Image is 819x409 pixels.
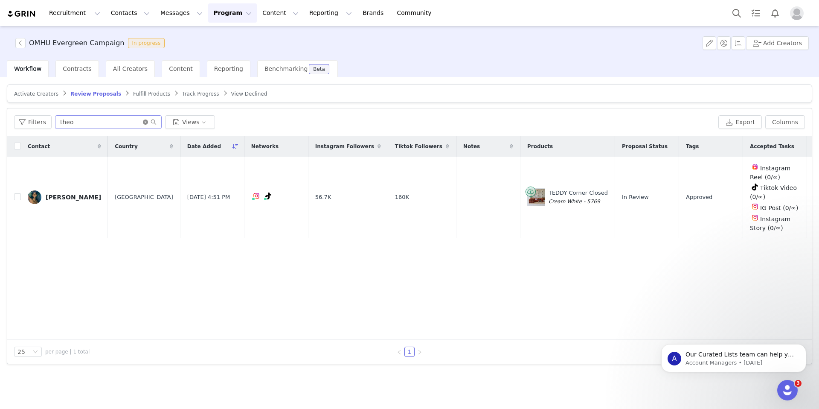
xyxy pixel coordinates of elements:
[128,38,165,48] span: In progress
[257,3,304,23] button: Content
[417,350,422,355] i: icon: right
[63,65,92,72] span: Contracts
[45,348,90,356] span: per page | 1 total
[28,190,41,204] img: 17e97c3f-6281-485d-94d8-ecfabcecdcd5.jpg
[777,380,798,400] iframe: Intercom live chat
[622,193,649,202] span: In Review
[463,143,480,150] span: Notes
[15,38,168,48] span: [object Object]
[28,143,50,150] span: Contact
[357,3,391,23] a: Brands
[686,143,699,150] span: Tags
[113,65,148,72] span: All Creators
[165,115,215,129] button: Views
[750,165,790,181] span: Instagram Reel (0/∞)
[187,143,221,150] span: Date Added
[397,350,402,355] i: icon: left
[750,184,797,200] span: Tiktok Video (0/∞)
[46,194,101,201] div: [PERSON_NAME]
[752,214,758,221] img: instagram.svg
[182,91,219,97] span: Track Progress
[106,3,155,23] button: Contacts
[33,349,38,355] i: icon: down
[415,347,425,357] li: Next Page
[315,143,374,150] span: Instagram Followers
[251,143,279,150] span: Networks
[746,36,809,50] button: Add Creators
[187,193,230,202] span: [DATE] 4:51 PM
[622,143,668,150] span: Proposal Status
[28,190,101,204] a: [PERSON_NAME]
[155,3,208,23] button: Messages
[214,65,243,72] span: Reporting
[527,143,553,150] span: Products
[55,115,162,129] input: Search...
[549,189,608,205] div: TEDDY Corner Closed
[727,3,746,23] button: Search
[405,347,414,356] a: 1
[133,91,170,97] span: Fulfill Products
[394,347,404,357] li: Previous Page
[528,189,545,206] img: Product Image
[143,120,148,125] i: icon: close-circle
[17,347,25,356] div: 25
[304,3,357,23] button: Reporting
[169,65,193,72] span: Content
[795,380,802,387] span: 3
[395,193,409,202] span: 160K
[44,3,105,23] button: Recruitment
[313,67,325,72] div: Beta
[718,115,762,129] button: Export
[151,119,157,125] i: icon: search
[29,38,125,48] h3: OMHU Evergreen Campaign
[746,3,765,23] a: Tasks
[750,143,794,150] span: Accepted Tasks
[750,216,790,231] span: Instagram Story (0/∞)
[785,6,812,20] button: Profile
[264,65,308,72] span: Benchmarking
[404,347,415,357] li: 1
[7,10,37,18] img: grin logo
[70,91,121,97] span: Review Proposals
[208,3,257,23] button: Program
[115,143,138,150] span: Country
[231,91,267,97] span: View Declined
[752,203,758,210] img: instagram.svg
[395,143,442,150] span: Tiktok Followers
[115,193,173,202] span: [GEOGRAPHIC_DATA]
[765,115,805,129] button: Columns
[549,199,600,204] span: Cream White - 5769
[766,3,784,23] button: Notifications
[760,204,798,211] span: IG Post (0/∞)
[253,193,260,199] img: instagram.svg
[790,6,804,20] img: placeholder-profile.jpg
[315,193,331,202] span: 56.7K
[14,91,58,97] span: Activate Creators
[686,193,712,202] span: Approved
[648,326,819,386] iframe: Intercom notifications message
[752,164,758,170] img: instagram-reels.svg
[392,3,441,23] a: Community
[14,65,41,72] span: Workflow
[14,115,52,129] button: Filters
